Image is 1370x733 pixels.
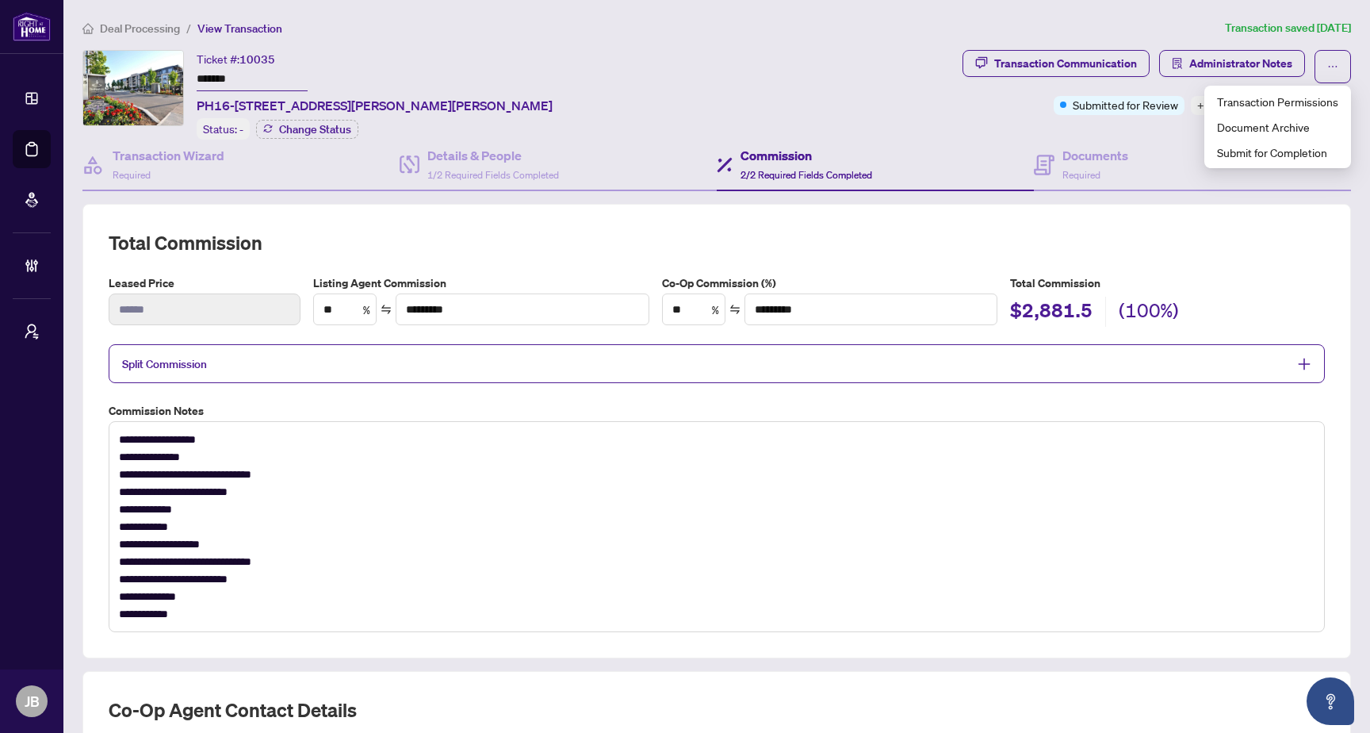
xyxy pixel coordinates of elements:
[279,124,351,135] span: Change Status
[1307,677,1354,725] button: Open asap
[122,357,207,371] span: Split Commission
[962,50,1150,77] button: Transaction Communication
[381,304,392,315] span: swap
[1010,297,1093,328] h2: $2,881.5
[109,402,1325,420] label: Commission Notes
[109,274,300,292] label: Leased Price
[197,96,553,115] span: PH16-[STREET_ADDRESS][PERSON_NAME][PERSON_NAME]
[1062,146,1128,165] h4: Documents
[662,274,997,292] label: Co-Op Commission (%)
[186,19,191,37] li: /
[313,274,649,292] label: Listing Agent Commission
[1217,93,1338,110] span: Transaction Permissions
[427,169,559,181] span: 1/2 Required Fields Completed
[24,324,40,340] span: user-switch
[13,12,51,41] img: logo
[113,146,224,165] h4: Transaction Wizard
[256,120,358,139] button: Change Status
[109,230,1325,255] h2: Total Commission
[994,51,1137,76] div: Transaction Communication
[1189,51,1292,76] span: Administrator Notes
[1217,144,1338,161] span: Submit for Completion
[1073,96,1178,113] span: Submitted for Review
[197,118,250,140] div: Status:
[1225,19,1351,37] article: Transaction saved [DATE]
[197,21,282,36] span: View Transaction
[1172,58,1183,69] span: solution
[1062,169,1100,181] span: Required
[1297,357,1311,371] span: plus
[239,52,275,67] span: 10035
[197,50,275,68] div: Ticket #:
[109,344,1325,383] div: Split Commission
[1010,274,1325,292] h5: Total Commission
[427,146,559,165] h4: Details & People
[729,304,740,315] span: swap
[1197,96,1238,114] span: +3 Tags
[109,697,1325,723] h2: Co-op Agent Contact Details
[740,169,872,181] span: 2/2 Required Fields Completed
[1119,297,1179,328] h2: (100%)
[1327,61,1338,72] span: ellipsis
[100,21,180,36] span: Deal Processing
[82,23,94,34] span: home
[1159,50,1305,77] button: Administrator Notes
[239,122,243,136] span: -
[1217,118,1338,136] span: Document Archive
[740,146,872,165] h4: Commission
[25,690,40,712] span: JB
[83,51,183,125] img: IMG-N9255979_1.jpg
[113,169,151,181] span: Required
